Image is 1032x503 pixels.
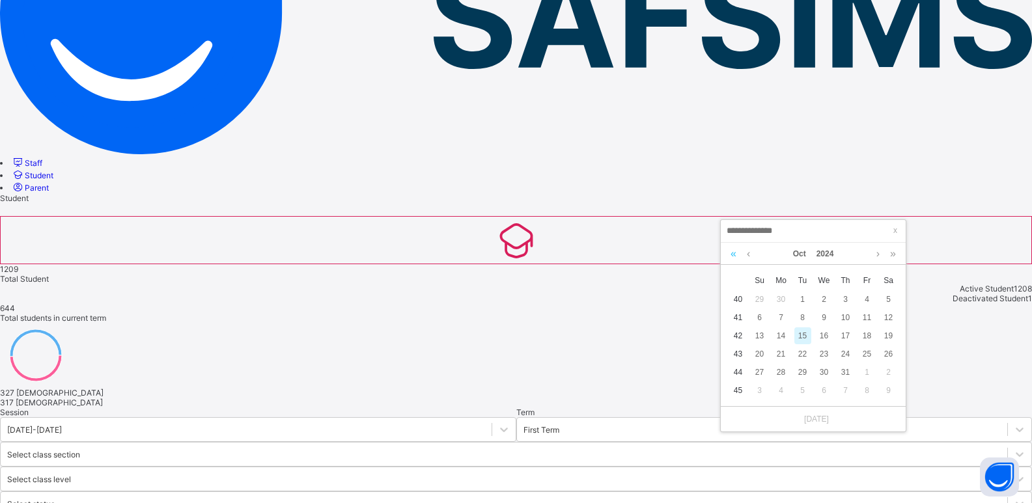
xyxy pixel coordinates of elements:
[773,327,790,344] div: 14
[835,363,856,381] td: October 31, 2024
[816,309,833,326] div: 9
[837,346,854,362] div: 24
[856,327,878,345] td: October 18, 2024
[792,271,813,290] th: Tue
[770,271,792,290] th: Mon
[837,309,854,326] div: 10
[25,158,42,168] span: Staff
[878,381,899,400] td: November 9, 2024
[813,308,835,327] td: October 9, 2024
[523,425,559,435] div: First Term
[11,183,49,193] a: Parent
[856,271,878,290] th: Fri
[835,290,856,308] td: October 3, 2024
[727,243,740,265] a: Last year (Control + left)
[813,381,835,400] td: November 6, 2024
[25,170,53,180] span: Student
[835,271,856,290] th: Thu
[880,382,897,399] div: 9
[887,243,899,265] a: Next year (Control + right)
[749,363,770,381] td: October 27, 2024
[953,293,1028,303] span: Deactivated Student
[813,363,835,381] td: October 30, 2024
[727,363,749,381] td: 44
[856,363,878,381] td: November 1, 2024
[816,364,833,381] div: 30
[749,381,770,400] td: November 3, 2024
[25,183,49,193] span: Parent
[880,327,897,344] div: 19
[878,308,899,327] td: October 12, 2024
[516,407,535,417] span: Term
[727,308,749,327] td: 41
[794,364,811,381] div: 29
[880,364,897,381] div: 2
[878,345,899,363] td: October 26, 2024
[835,345,856,363] td: October 24, 2024
[880,291,897,308] div: 5
[749,271,770,290] th: Sun
[770,381,792,400] td: November 4, 2024
[749,290,770,308] td: September 29, 2024
[773,291,790,308] div: 30
[873,243,883,265] a: Next month (PageDown)
[960,284,1014,293] span: Active Student
[7,425,62,435] div: [DATE]-[DATE]
[727,381,749,400] td: 45
[11,158,42,168] a: Staff
[794,327,811,344] div: 15
[792,290,813,308] td: October 1, 2024
[751,346,768,362] div: 20
[878,363,899,381] td: November 2, 2024
[813,275,835,286] span: We
[859,291,876,308] div: 4
[816,291,833,308] div: 2
[751,382,768,399] div: 3
[811,243,839,265] a: 2024
[816,382,833,399] div: 6
[744,243,753,265] a: Previous month (PageUp)
[798,413,829,425] a: [DATE]
[792,327,813,345] td: October 15, 2024
[880,309,897,326] div: 12
[770,345,792,363] td: October 21, 2024
[859,364,876,381] div: 1
[792,381,813,400] td: November 5, 2024
[792,363,813,381] td: October 29, 2024
[856,345,878,363] td: October 25, 2024
[813,271,835,290] th: Wed
[880,346,897,362] div: 26
[770,363,792,381] td: October 28, 2024
[835,381,856,400] td: November 7, 2024
[773,382,790,399] div: 4
[878,290,899,308] td: October 5, 2024
[859,309,876,326] div: 11
[727,290,749,308] td: 40
[856,308,878,327] td: October 11, 2024
[837,364,854,381] div: 31
[773,346,790,362] div: 21
[794,291,811,308] div: 1
[835,275,856,286] span: Th
[7,450,80,459] div: Select class section
[773,309,790,326] div: 7
[16,398,103,407] span: [DEMOGRAPHIC_DATA]
[7,474,71,484] div: Select class level
[816,346,833,362] div: 23
[813,327,835,345] td: October 16, 2024
[751,309,768,326] div: 6
[749,308,770,327] td: October 6, 2024
[770,327,792,345] td: October 14, 2024
[878,327,899,345] td: October 19, 2024
[11,170,53,180] a: Student
[727,345,749,363] td: 43
[770,308,792,327] td: October 7, 2024
[856,275,878,286] span: Fr
[837,291,854,308] div: 3
[794,346,811,362] div: 22
[813,290,835,308] td: October 2, 2024
[859,382,876,399] div: 8
[1014,284,1032,293] span: 1208
[816,327,833,344] div: 16
[727,327,749,345] td: 42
